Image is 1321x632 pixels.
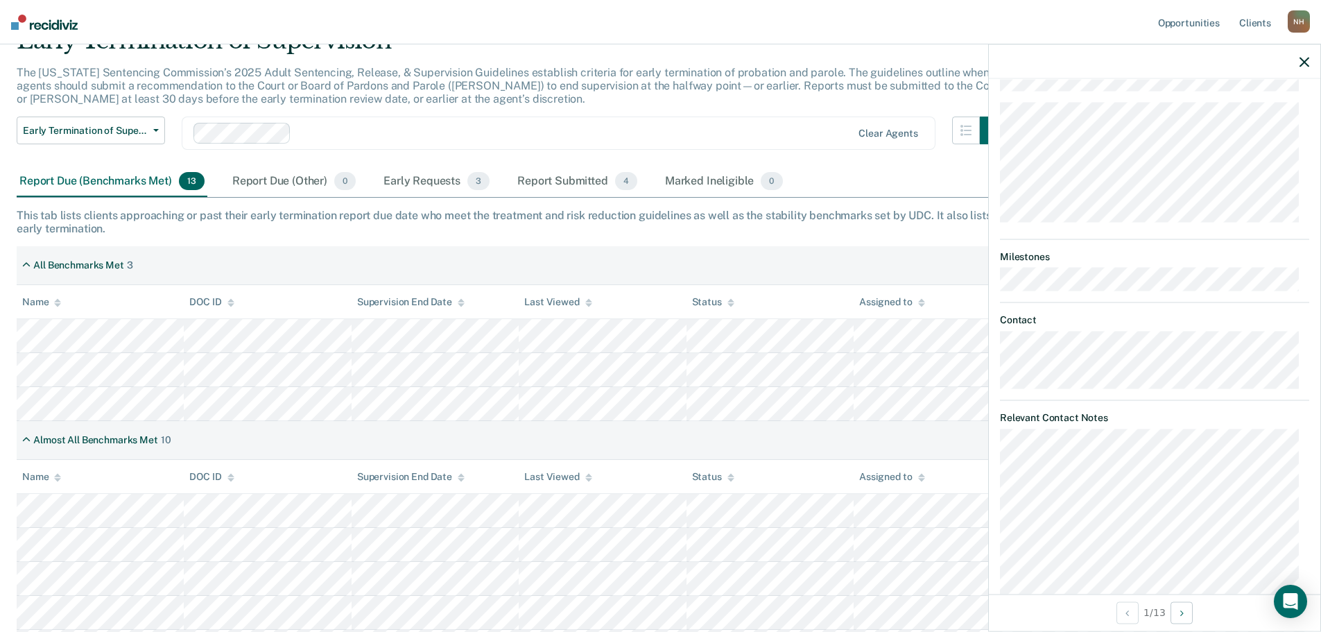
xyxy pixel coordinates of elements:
[161,434,171,446] div: 10
[515,166,640,197] div: Report Submitted
[17,166,207,197] div: Report Due (Benchmarks Met)
[692,471,734,483] div: Status
[1000,250,1309,262] dt: Milestones
[761,172,782,190] span: 0
[33,434,158,446] div: Almost All Benchmarks Met
[22,471,61,483] div: Name
[524,296,592,308] div: Last Viewed
[33,259,123,271] div: All Benchmarks Met
[17,209,1304,235] div: This tab lists clients approaching or past their early termination report due date who meet the t...
[23,125,148,137] span: Early Termination of Supervision
[357,296,465,308] div: Supervision End Date
[989,594,1320,631] div: 1 / 13
[334,172,356,190] span: 0
[1274,585,1307,618] div: Open Intercom Messenger
[858,128,917,139] div: Clear agents
[357,471,465,483] div: Supervision End Date
[859,296,924,308] div: Assigned to
[179,172,205,190] span: 13
[17,66,1003,105] p: The [US_STATE] Sentencing Commission’s 2025 Adult Sentencing, Release, & Supervision Guidelines e...
[1171,601,1193,624] button: Next Opportunity
[127,259,133,271] div: 3
[189,471,234,483] div: DOC ID
[1288,10,1310,33] div: N H
[230,166,359,197] div: Report Due (Other)
[1000,314,1309,325] dt: Contact
[11,15,78,30] img: Recidiviz
[189,296,234,308] div: DOC ID
[662,166,786,197] div: Marked Ineligible
[615,172,637,190] span: 4
[859,471,924,483] div: Assigned to
[524,471,592,483] div: Last Viewed
[22,296,61,308] div: Name
[17,26,1008,66] div: Early Termination of Supervision
[381,166,492,197] div: Early Requests
[467,172,490,190] span: 3
[1000,411,1309,423] dt: Relevant Contact Notes
[1116,601,1139,624] button: Previous Opportunity
[692,296,734,308] div: Status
